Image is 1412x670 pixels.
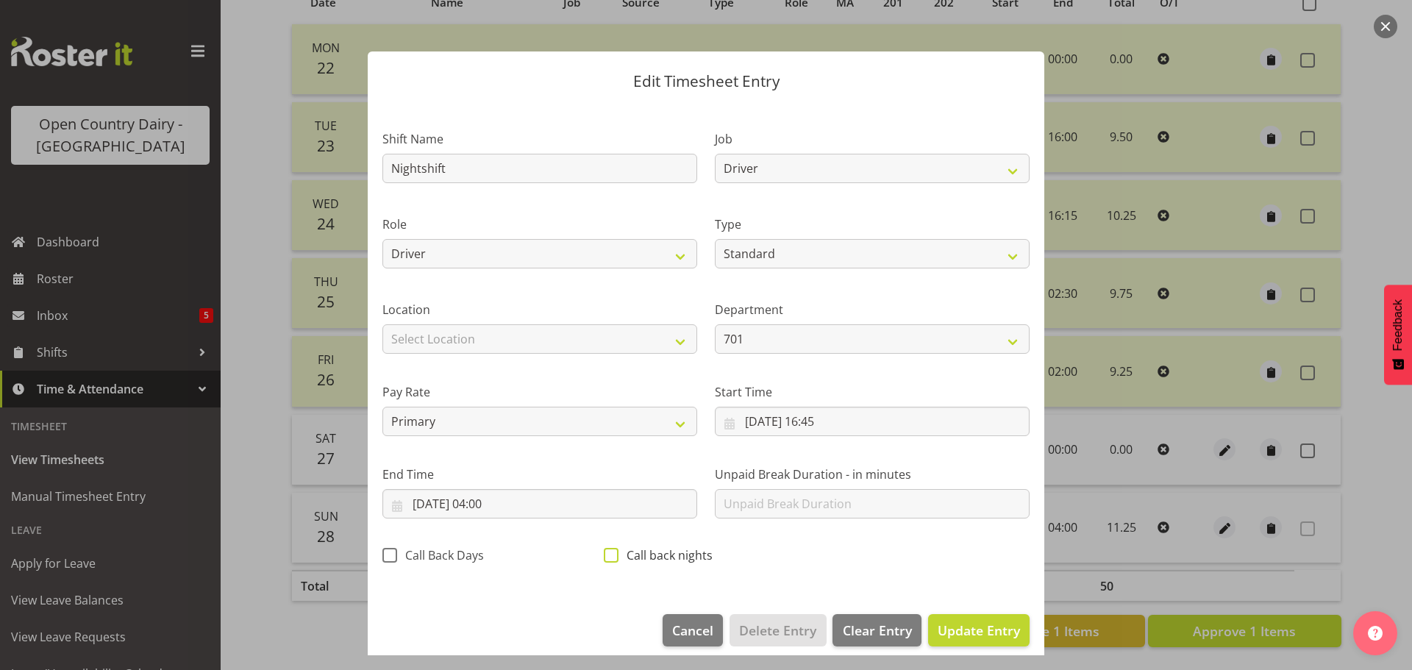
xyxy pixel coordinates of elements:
img: help-xxl-2.png [1368,626,1383,641]
label: Shift Name [382,130,697,148]
span: Call Back Days [397,548,484,563]
span: Cancel [672,621,713,640]
input: Shift Name [382,154,697,183]
button: Update Entry [928,614,1030,646]
button: Feedback - Show survey [1384,285,1412,385]
label: Department [715,301,1030,318]
span: Update Entry [938,621,1020,639]
span: Delete Entry [739,621,816,640]
input: Click to select... [715,407,1030,436]
label: Unpaid Break Duration - in minutes [715,466,1030,483]
input: Unpaid Break Duration [715,489,1030,518]
button: Delete Entry [730,614,826,646]
span: Call back nights [618,548,713,563]
span: Feedback [1391,299,1405,351]
p: Edit Timesheet Entry [382,74,1030,89]
label: End Time [382,466,697,483]
label: Pay Rate [382,383,697,401]
label: Location [382,301,697,318]
label: Job [715,130,1030,148]
button: Clear Entry [832,614,921,646]
input: Click to select... [382,489,697,518]
label: Role [382,215,697,233]
label: Type [715,215,1030,233]
span: Clear Entry [843,621,912,640]
button: Cancel [663,614,723,646]
label: Start Time [715,383,1030,401]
